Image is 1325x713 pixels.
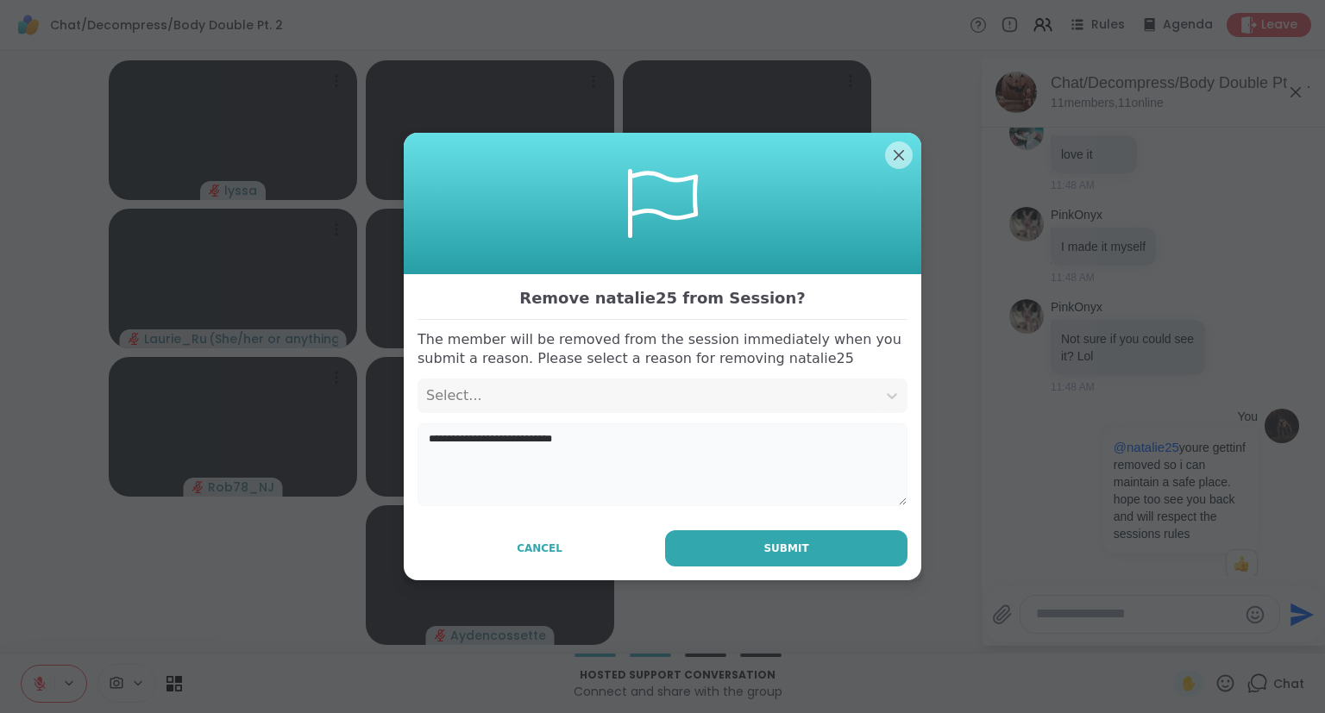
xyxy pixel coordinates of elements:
h3: Remove natalie25 from Session? [418,285,907,312]
button: Submit [665,530,907,566]
div: Select... [426,385,868,406]
span: Submit [763,541,808,556]
span: Cancel [517,541,562,556]
p: The member will be removed from the session immediately when you submit a reason. Please select a... [418,330,907,369]
button: Cancel [418,530,662,566]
